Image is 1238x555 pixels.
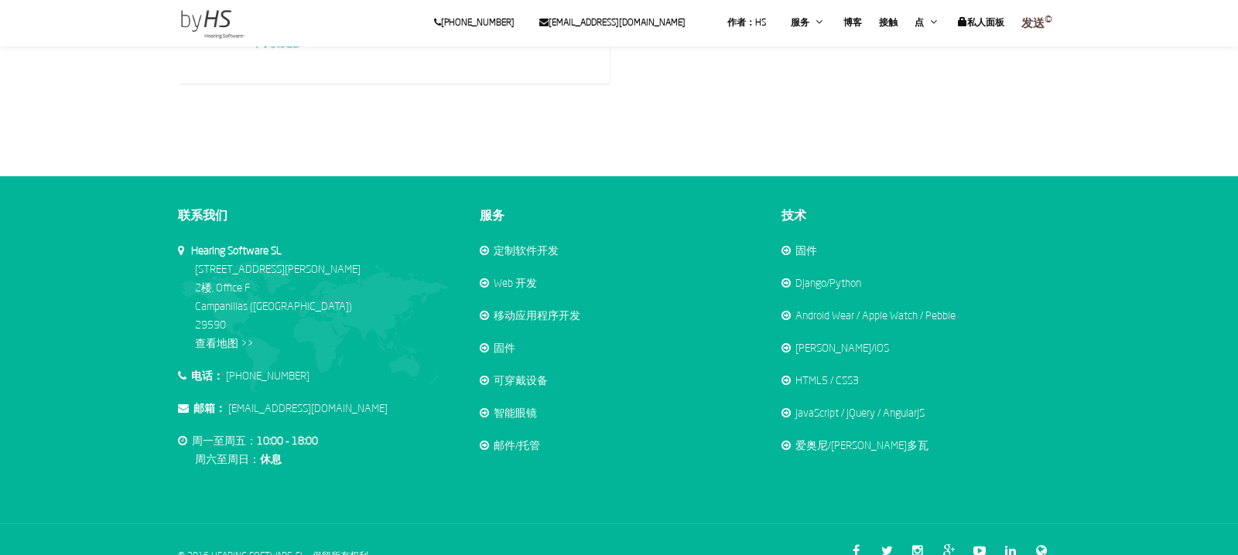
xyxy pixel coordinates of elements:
font: 29590 [195,320,226,331]
font: 电话： [191,371,224,382]
font: 邮件/托管 [494,441,540,451]
font: HTML5 / CSS3 [795,376,859,386]
font: Hearing Software SL [191,246,282,257]
font: 周一至周五： [192,436,257,447]
font: JavaScript / jQuery / AngularJS [795,408,925,419]
font: 周六至周日： [195,455,260,465]
font: 服务 [480,210,504,223]
font: [EMAIL_ADDRESS][DOMAIN_NAME] [549,19,686,28]
a: Hearing Software SL [STREET_ADDRESS][PERSON_NAME]2楼, Office F Campanillas ([GEOGRAPHIC_DATA]) 295... [195,246,361,349]
font: 移动应用程序开发 [494,311,580,322]
font: Django/Python [795,278,861,289]
font: [EMAIL_ADDRESS][DOMAIN_NAME] [228,403,388,414]
font: 私人面板 [967,19,1004,28]
font: 服务 [791,19,809,28]
font: 2楼, Office F [195,283,250,294]
font: 阅读更多 [255,37,305,49]
font: 作者：HS [727,19,766,28]
font: 可穿戴设备 [494,376,548,386]
a: 电话： [PHONE_NUMBER] [195,371,309,382]
font: 接触 [879,19,898,28]
font: [STREET_ADDRESS][PERSON_NAME] [195,264,361,275]
font: 10:00 - 18:00 [257,436,318,447]
font: Campanillas ([GEOGRAPHIC_DATA]) [195,301,352,312]
a: 阅读更多 [255,37,317,49]
font: 定制软件开发 [494,246,559,257]
a: 邮箱： [EMAIL_ADDRESS][DOMAIN_NAME] [195,403,388,414]
a: 固件 [497,343,515,354]
font: 点 [915,19,924,28]
font: © [1045,14,1052,26]
font: 休息 [260,455,282,465]
font: 固件 [795,246,817,257]
font: [PHONE_NUMBER] [441,19,515,28]
font: 博客 [843,19,862,28]
font: 邮箱： [193,403,226,414]
font: [PERSON_NAME]/iOS [795,343,889,354]
font: 智能眼镜 [494,408,537,419]
font: Web 开发 [494,278,537,289]
font: 技术 [781,210,806,223]
font: 联系我们 [178,210,227,223]
font: 固件 [494,343,515,354]
font: [PHONE_NUMBER] [226,371,309,382]
a: 固件 [799,246,817,257]
font: 发送 [1021,15,1045,31]
font: 查看地图 >> [195,339,253,349]
font: Android Wear / Apple Watch / Pebble [795,311,956,322]
font: 爱奥尼/[PERSON_NAME]多瓦 [795,441,929,451]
